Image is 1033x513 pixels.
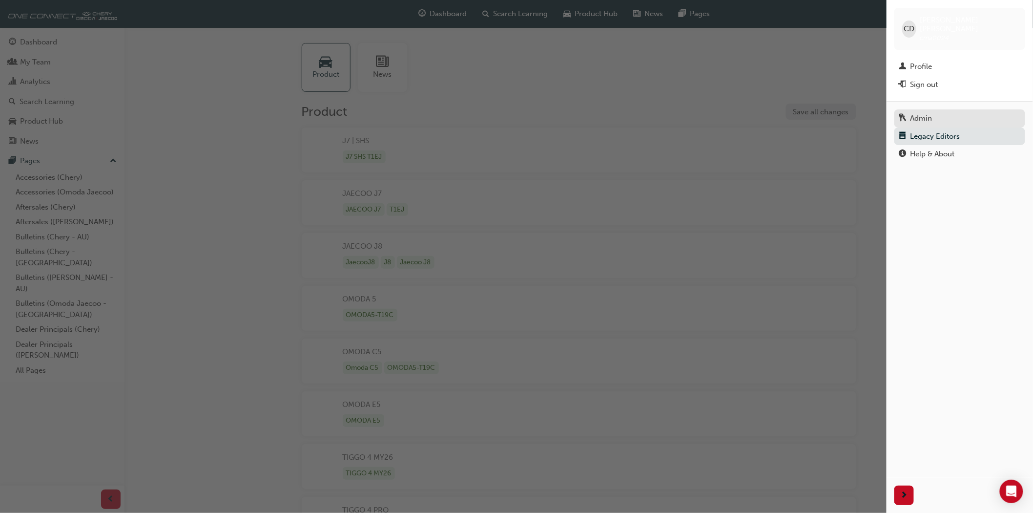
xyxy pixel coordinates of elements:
[910,61,932,72] div: Profile
[894,76,1025,94] button: Sign out
[899,81,907,89] span: exit-icon
[894,145,1025,163] a: Help & About
[899,114,907,123] span: keys-icon
[899,150,907,159] span: info-icon
[910,113,932,124] div: Admin
[901,490,908,502] span: next-icon
[894,58,1025,76] a: Profile
[920,34,950,42] span: cma0024
[904,23,914,35] span: CD
[920,16,1017,33] span: [PERSON_NAME] [PERSON_NAME]
[899,132,907,141] span: notepad-icon
[899,63,907,71] span: man-icon
[910,79,938,90] div: Sign out
[894,109,1025,128] a: Admin
[894,128,1025,146] a: Legacy Editors
[910,149,955,160] div: Help & About
[1000,480,1023,503] div: Open Intercom Messenger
